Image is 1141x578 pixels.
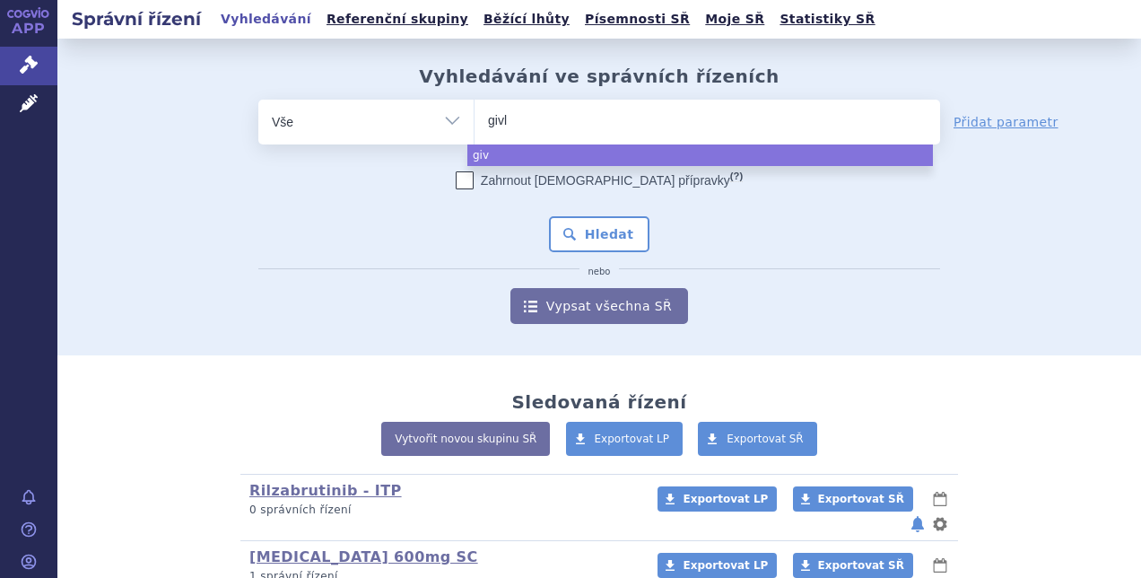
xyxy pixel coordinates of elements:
[909,513,927,535] button: notifikace
[595,433,670,445] span: Exportovat LP
[700,7,770,31] a: Moje SŘ
[818,559,904,572] span: Exportovat SŘ
[249,503,634,518] p: 0 správních řízení
[215,7,317,31] a: Vyhledávání
[730,171,743,182] abbr: (?)
[566,422,684,456] a: Exportovat LP
[774,7,880,31] a: Statistiky SŘ
[793,553,913,578] a: Exportovat SŘ
[683,559,768,572] span: Exportovat LP
[658,486,777,512] a: Exportovat LP
[511,391,686,413] h2: Sledovaná řízení
[478,7,575,31] a: Běžící lhůty
[419,66,780,87] h2: Vyhledávání ve správních řízeních
[727,433,804,445] span: Exportovat SŘ
[931,513,949,535] button: nastavení
[954,113,1058,131] a: Přidat parametr
[456,171,743,189] label: Zahrnout [DEMOGRAPHIC_DATA] přípravky
[698,422,817,456] a: Exportovat SŘ
[381,422,550,456] a: Vytvořit novou skupinu SŘ
[658,553,777,578] a: Exportovat LP
[818,493,904,505] span: Exportovat SŘ
[321,7,474,31] a: Referenční skupiny
[249,482,402,499] a: Rilzabrutinib - ITP
[549,216,650,252] button: Hledat
[579,267,620,277] i: nebo
[931,555,949,576] button: lhůty
[467,144,933,166] li: giv
[510,288,688,324] a: Vypsat všechna SŘ
[249,548,478,565] a: [MEDICAL_DATA] 600mg SC
[683,493,768,505] span: Exportovat LP
[793,486,913,512] a: Exportovat SŘ
[579,7,695,31] a: Písemnosti SŘ
[57,6,215,31] h2: Správní řízení
[931,488,949,510] button: lhůty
